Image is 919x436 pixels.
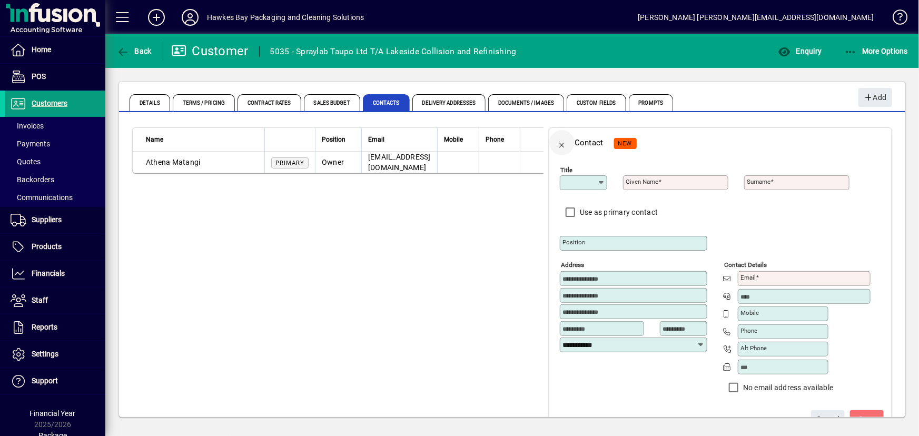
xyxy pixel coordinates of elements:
[114,42,154,61] button: Back
[850,410,884,429] button: Save
[638,9,874,26] div: [PERSON_NAME] [PERSON_NAME][EMAIL_ADDRESS][DOMAIN_NAME]
[304,94,360,111] span: Sales Budget
[32,99,67,107] span: Customers
[488,94,564,111] span: Documents / Images
[444,134,472,145] div: Mobile
[32,323,57,331] span: Reports
[11,175,54,184] span: Backorders
[811,410,845,429] button: Cancel
[775,42,824,61] button: Enquiry
[740,327,757,334] mat-label: Phone
[618,140,633,147] span: NEW
[5,153,105,171] a: Quotes
[5,288,105,314] a: Staff
[859,415,863,423] span: S
[32,350,58,358] span: Settings
[11,140,50,148] span: Payments
[747,178,770,185] mat-label: Surname
[486,134,513,145] div: Phone
[629,94,674,111] span: Prompts
[140,8,173,27] button: Add
[740,344,767,352] mat-label: Alt Phone
[5,261,105,287] a: Financials
[5,314,105,341] a: Reports
[105,42,163,61] app-page-header-button: Back
[5,341,105,368] a: Settings
[816,411,839,428] span: Cancel
[5,234,105,260] a: Products
[5,37,105,63] a: Home
[173,94,235,111] span: Terms / Pricing
[11,122,44,130] span: Invoices
[5,207,105,233] a: Suppliers
[11,193,73,202] span: Communications
[116,47,152,55] span: Back
[32,269,65,278] span: Financials
[5,135,105,153] a: Payments
[562,239,585,246] mat-label: Position
[173,8,207,27] button: Profile
[567,94,626,111] span: Custom Fields
[560,166,572,174] mat-label: Title
[368,153,431,172] span: [EMAIL_ADDRESS][DOMAIN_NAME]
[32,376,58,385] span: Support
[32,72,46,81] span: POS
[171,43,249,60] div: Customer
[368,134,384,145] span: Email
[575,134,604,151] div: Contact
[5,64,105,90] a: POS
[626,178,658,185] mat-label: Given name
[368,134,431,145] div: Email
[844,47,908,55] span: More Options
[740,274,756,281] mat-label: Email
[5,171,105,189] a: Backorders
[778,47,822,55] span: Enquiry
[270,43,517,60] div: 5035 - Spraylab Taupo Ltd T/A Lakeside Collision and Refinishing
[858,88,892,107] button: Add
[32,45,51,54] span: Home
[486,134,504,145] span: Phone
[146,158,171,166] span: Athena
[322,134,355,145] div: Position
[859,411,875,428] span: ave
[322,134,345,145] span: Position
[741,382,834,393] label: No email address available
[5,368,105,394] a: Support
[578,207,658,217] label: Use as primary contact
[549,130,575,155] button: Back
[207,9,364,26] div: Hawkes Bay Packaging and Cleaning Solutions
[32,215,62,224] span: Suppliers
[315,152,361,173] td: Owner
[275,160,304,166] span: Primary
[146,134,163,145] span: Name
[32,296,48,304] span: Staff
[11,157,41,166] span: Quotes
[444,134,463,145] span: Mobile
[30,409,76,418] span: Financial Year
[146,134,258,145] div: Name
[842,42,911,61] button: More Options
[5,117,105,135] a: Invoices
[363,94,410,111] span: Contacts
[5,189,105,206] a: Communications
[412,94,486,111] span: Delivery Addresses
[238,94,301,111] span: Contract Rates
[172,158,201,166] span: Matangi
[885,2,906,36] a: Knowledge Base
[740,309,759,316] mat-label: Mobile
[864,89,886,106] span: Add
[32,242,62,251] span: Products
[130,94,170,111] span: Details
